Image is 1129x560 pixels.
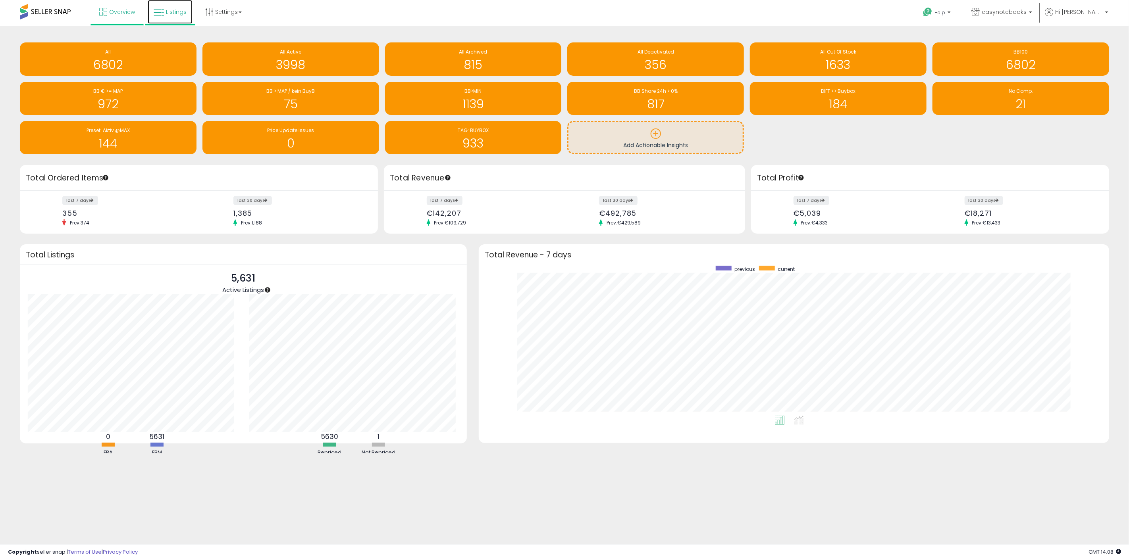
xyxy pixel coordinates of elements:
[20,42,197,76] a: All 6802
[24,58,193,71] h1: 6802
[750,42,927,76] a: All Out Of Stock 1633
[105,48,111,55] span: All
[794,209,924,217] div: €5,039
[1009,88,1033,94] span: No Comp.
[233,209,364,217] div: 1,385
[778,266,795,272] span: current
[202,121,379,154] a: Price Update Issues 0
[1045,8,1108,26] a: Hi [PERSON_NAME]
[932,42,1109,76] a: BB100 6802
[20,82,197,115] a: BB € >= MAP 972
[222,271,264,286] p: 5,631
[821,88,855,94] span: DIFF <> Buybox
[385,82,562,115] a: BB>MIN 1139
[794,196,829,205] label: last 7 days
[934,9,945,16] span: Help
[820,48,856,55] span: All Out Of Stock
[321,432,338,441] b: 5630
[389,58,558,71] h1: 815
[133,449,181,456] div: FBM
[385,42,562,76] a: All Archived 815
[798,174,805,181] div: Tooltip anchor
[754,58,923,71] h1: 1633
[965,209,1095,217] div: €18,271
[603,219,645,226] span: Prev: €429,589
[932,82,1109,115] a: No Comp. 21
[1055,8,1103,16] span: Hi [PERSON_NAME]
[26,252,461,258] h3: Total Listings
[1014,48,1028,55] span: BB100
[26,173,372,184] h3: Total Ordered Items
[389,98,558,111] h1: 1139
[599,196,638,205] label: last 30 days
[166,8,187,16] span: Listings
[150,432,164,441] b: 5631
[20,121,197,154] a: Preset: Aktiv @MAX 144
[206,98,375,111] h1: 75
[102,174,109,181] div: Tooltip anchor
[378,432,380,441] b: 1
[427,196,462,205] label: last 7 days
[237,219,266,226] span: Prev: 1,188
[264,286,271,293] div: Tooltip anchor
[571,58,740,71] h1: 356
[24,137,193,150] h1: 144
[567,82,744,115] a: BB Share 24h > 0% 817
[750,82,927,115] a: DIFF <> Buybox 184
[106,432,110,441] b: 0
[87,127,130,134] span: Preset: Aktiv @MAX
[623,141,688,149] span: Add Actionable Insights
[459,48,487,55] span: All Archived
[306,449,353,456] div: Repriced
[634,88,678,94] span: BB Share 24h > 0%
[24,98,193,111] h1: 972
[599,209,731,217] div: €492,785
[354,449,402,456] div: Not Repriced
[568,122,743,153] a: Add Actionable Insights
[797,219,832,226] span: Prev: €4,333
[389,137,558,150] h1: 933
[93,88,123,94] span: BB € >= MAP
[485,252,1103,258] h3: Total Revenue - 7 days
[444,174,451,181] div: Tooltip anchor
[427,209,559,217] div: €142,207
[465,88,482,94] span: BB>MIN
[280,48,301,55] span: All Active
[266,88,315,94] span: BB > MAP / kein BuyB
[66,219,93,226] span: Prev: 374
[62,209,193,217] div: 355
[206,58,375,71] h1: 3998
[923,7,932,17] i: Get Help
[982,8,1027,16] span: easynotebooks
[84,449,132,456] div: FBA
[109,8,135,16] span: Overview
[917,1,959,26] a: Help
[62,196,98,205] label: last 7 days
[757,173,1103,184] h3: Total Profit
[968,219,1005,226] span: Prev: €13,433
[965,196,1003,205] label: last 30 days
[571,98,740,111] h1: 817
[206,137,375,150] h1: 0
[638,48,674,55] span: All Deactivated
[734,266,755,272] span: previous
[202,82,379,115] a: BB > MAP / kein BuyB 75
[202,42,379,76] a: All Active 3998
[430,219,470,226] span: Prev: €109,729
[385,121,562,154] a: TAG: BUYBOX 933
[458,127,489,134] span: TAG: BUYBOX
[222,286,264,294] span: Active Listings
[567,42,744,76] a: All Deactivated 356
[267,127,314,134] span: Price Update Issues
[936,58,1105,71] h1: 6802
[936,98,1105,111] h1: 21
[754,98,923,111] h1: 184
[233,196,272,205] label: last 30 days
[390,173,739,184] h3: Total Revenue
